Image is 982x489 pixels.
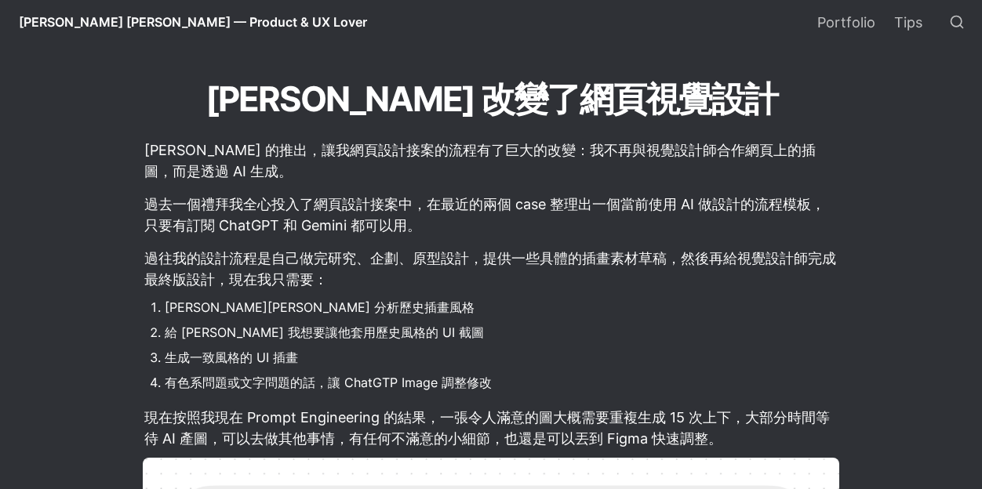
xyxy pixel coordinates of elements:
[165,346,839,369] li: 生成一致風格的 UI 插畫
[143,404,839,451] p: 現在按照我現在 Prompt Engineering 的結果，一張令人滿意的圖大概需要重複生成 15 次上下，大部分時間等待 AI 產圖，可以去做其他事情，有任何不滿意的小細節，也還是可以丟到 ...
[143,191,839,238] p: 過去一個禮拜我全心投入了網頁設計接案中，在最近的兩個 case 整理出一個當前使用 AI 做設計的流程模板，只要有訂閱 ChatGPT 和 Gemini 都可以用。
[19,14,367,30] span: [PERSON_NAME] [PERSON_NAME] — Product & UX Lover
[75,72,907,127] h1: [PERSON_NAME] 改變了網頁視覺設計
[143,245,839,292] p: 過往我的設計流程是自己做完研究、企劃、原型設計，提供一些具體的插畫素材草稿，然後再給視覺設計師完成最終版設計，現在我只需要：
[165,295,839,319] li: [PERSON_NAME][PERSON_NAME] 分析歷史插畫風格
[143,137,839,184] p: [PERSON_NAME] 的推出，讓我網頁設計接案的流程有了巨大的改變：我不再與視覺設計師合作網頁上的插圖，而是透過 AI 生成。
[165,371,839,394] li: 有色系問題或文字問題的話，讓 ChatGTP Image 調整修改
[165,321,839,344] li: 給 [PERSON_NAME] 我想要讓他套用歷史風格的 UI 截圖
